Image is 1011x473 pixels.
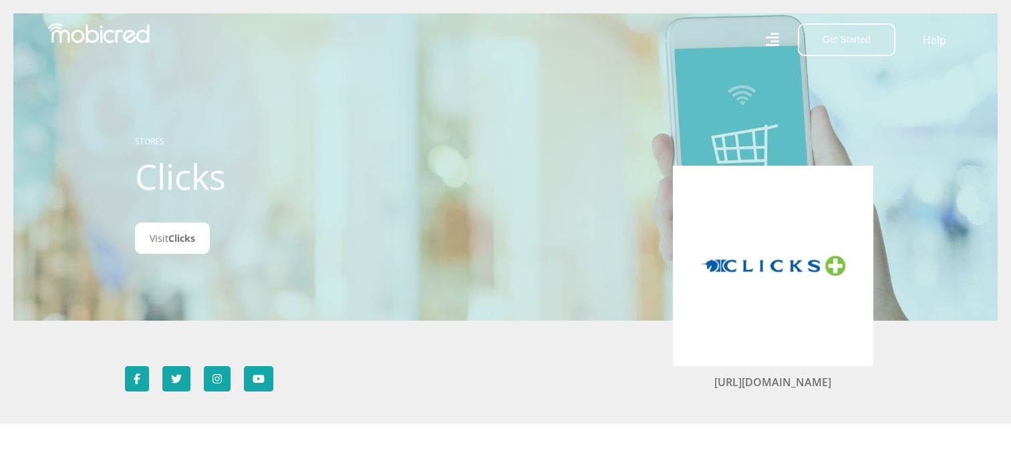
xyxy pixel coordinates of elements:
[204,366,231,391] a: Follow Clicks on Instagram
[135,136,164,147] a: STORES
[48,23,150,43] img: Mobicred
[693,186,853,346] img: Clicks
[244,366,273,391] a: Subscribe to Clicks on YouTube
[135,156,432,197] h1: Clicks
[922,31,947,49] a: Help
[168,232,195,245] span: Clicks
[798,23,895,56] button: Get Started
[135,222,210,254] a: VisitClicks
[162,366,190,391] a: Follow Clicks on Twitter
[714,375,831,389] a: [URL][DOMAIN_NAME]
[125,366,149,391] a: Follow Clicks on Facebook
